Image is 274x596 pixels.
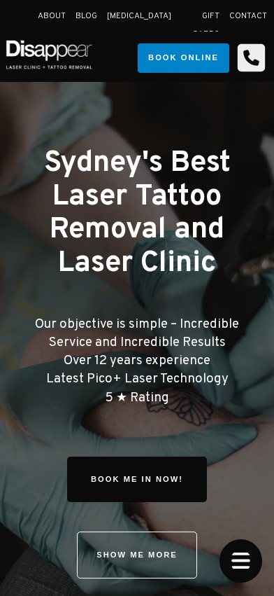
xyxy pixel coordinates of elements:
img: Disappear - Laser Clinic and Tattoo Removal Services in Sydney, Australia [3,33,94,76]
a: BOOK ME IN NOW! [67,457,207,502]
span: Book Me In! [67,457,207,502]
standard-icon: Call us: 02 9587 8787 [236,42,267,74]
a: Book Online [138,43,229,72]
big: Our objective is simple – Incredible Service and Incredible Results Over 12 years experience Late... [35,317,239,406]
a: [MEDICAL_DATA] [107,11,171,22]
a: SHOW ME MORE [77,532,196,578]
a: Blog [75,11,97,22]
a: Contact [229,11,267,22]
a: About [38,11,66,22]
a: Gift Cards [192,11,219,40]
h1: Sydney's Best Laser Tattoo Removal and Laser Clinic [10,147,264,280]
